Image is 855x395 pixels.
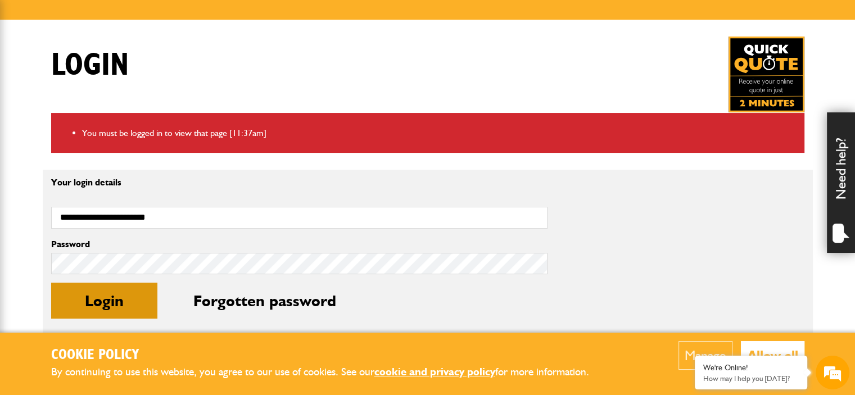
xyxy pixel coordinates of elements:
p: Your login details [51,178,548,187]
label: Password [51,240,548,249]
li: You must be logged in to view that page [11:37am] [82,126,796,140]
a: Get your insurance quote in just 2-minutes [729,37,804,112]
button: Manage [678,341,732,370]
div: Need help? [827,112,855,253]
button: Allow all [741,341,804,370]
button: Forgotten password [160,283,370,319]
p: By continuing to use this website, you agree to our use of cookies. See our for more information. [51,364,608,381]
a: cookie and privacy policy [374,365,495,378]
p: How may I help you today? [703,374,799,383]
button: Login [51,283,157,319]
h1: Login [51,47,129,84]
div: We're Online! [703,363,799,373]
img: Quick Quote [729,37,804,112]
h2: Cookie Policy [51,347,608,364]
